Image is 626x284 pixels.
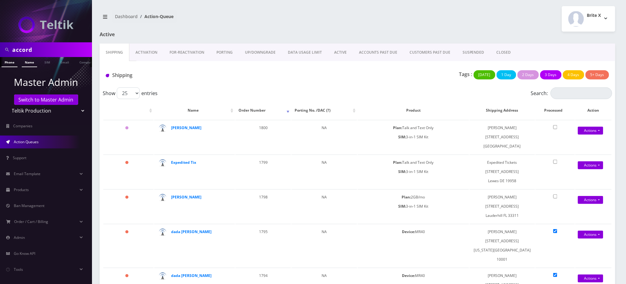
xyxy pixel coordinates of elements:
a: Actions [578,161,603,169]
a: Company [76,57,97,67]
td: NA [292,155,357,189]
a: ACCOUNTS PAST DUE [353,44,403,61]
a: [PERSON_NAME] [171,125,201,130]
a: Actions [578,274,603,282]
a: Expedited Tix [171,160,196,165]
td: MR40 [358,224,469,267]
a: Switch to Master Admin [14,94,78,105]
td: Expedited Tickets [STREET_ADDRESS] Lewes DE 19958 [470,155,535,189]
td: [PERSON_NAME] [STREET_ADDRESS] [US_STATE][GEOGRAPHIC_DATA] 10001 [470,224,535,267]
span: Products [14,187,29,192]
a: dada [PERSON_NAME] [171,273,212,278]
span: Ban Management [14,203,44,208]
th: Processed: activate to sort column ascending [536,102,575,119]
a: DATA USAGE LIMIT [282,44,328,61]
b: Plan: [393,125,402,130]
button: Brite X [562,6,615,32]
li: Action-Queue [138,13,174,20]
td: Talk and Text Only 3-in-1 SIM Kit [358,155,469,189]
a: Email [57,57,72,67]
button: 3 Days [540,70,562,79]
a: SIM [41,57,53,67]
p: Tags : [459,71,472,78]
span: Action Queues [14,139,39,144]
a: Actions [578,231,603,239]
img: Shipping [106,74,109,77]
h1: Active [100,32,265,37]
span: Email Template [14,171,40,176]
label: Search: [531,87,612,99]
a: Phone [2,57,17,67]
a: Actions [578,127,603,135]
span: Admin [14,235,25,240]
button: [DATE] [474,70,495,79]
td: [PERSON_NAME] [STREET_ADDRESS] Lauderhill FL 33311 [470,189,535,223]
select: Showentries [117,87,140,99]
span: Companies [13,123,33,129]
label: Show entries [103,87,158,99]
th: Porting No. /DAC (?): activate to sort column ascending [292,102,357,119]
a: [PERSON_NAME] [171,194,201,200]
a: dada [PERSON_NAME] [171,229,212,234]
button: 5+ Days [586,70,609,79]
td: 1799 [235,155,291,189]
td: NA [292,224,357,267]
nav: breadcrumb [100,10,353,28]
td: 1800 [235,120,291,154]
th: Product [358,102,469,119]
a: CLOSED [490,44,517,61]
h2: Brite X [587,13,601,18]
button: 2 Days [517,70,539,79]
a: SUSPENDED [456,44,490,61]
a: CUSTOMERS PAST DUE [403,44,456,61]
span: Order / Cart / Billing [14,219,48,224]
a: Actions [578,196,603,204]
span: Go Know API [14,251,35,256]
b: Device: [402,273,415,278]
a: FOR-REActivation [163,44,210,61]
th: Action [575,102,612,119]
input: Search: [551,87,612,99]
td: NA [292,189,357,223]
a: ACTIVE [328,44,353,61]
b: SIM: [398,204,406,209]
input: Search in Company [12,44,90,56]
button: 1 Day [497,70,516,79]
a: Activation [129,44,163,61]
th: Name: activate to sort column ascending [154,102,235,119]
th: Shipping Address [470,102,535,119]
button: 4 Days [563,70,584,79]
a: Dashboard [115,13,138,19]
td: 1795 [235,224,291,267]
td: NA [292,120,357,154]
th: : activate to sort column ascending [103,102,154,119]
b: SIM: [398,134,406,140]
span: Support [13,155,26,160]
a: UP/DOWNGRADE [239,44,282,61]
img: Teltik Production [18,17,74,33]
td: [PERSON_NAME] [STREET_ADDRESS] [GEOGRAPHIC_DATA] [470,120,535,154]
a: PORTING [210,44,239,61]
b: Device: [402,229,415,234]
td: 2GB/mo 3-in-1 SIM Kit [358,189,469,223]
th: Order Number: activate to sort column ascending [235,102,291,119]
span: Tools [14,267,23,272]
h1: Shipping [106,72,267,78]
td: 1798 [235,189,291,223]
b: SIM: [398,169,406,174]
b: Plan: [393,160,402,165]
td: Talk and Text Only 3-in-1 SIM Kit [358,120,469,154]
a: Shipping [100,44,129,61]
b: Plan: [402,194,411,200]
a: Name [22,57,37,67]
